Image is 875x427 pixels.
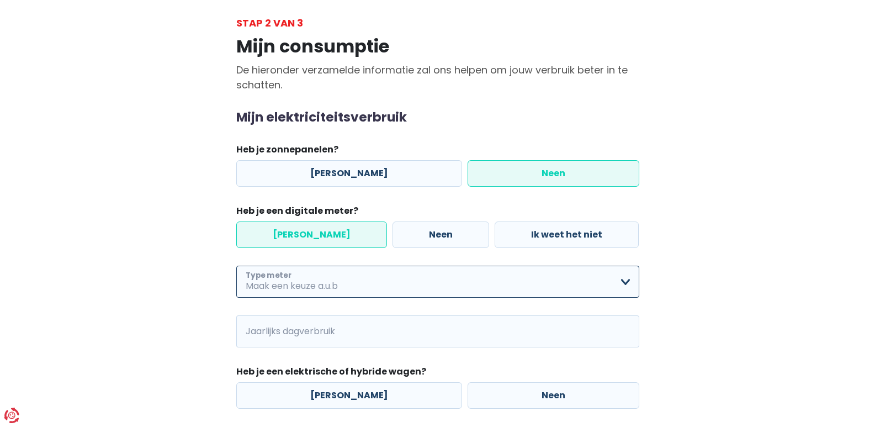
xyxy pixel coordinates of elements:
[393,222,489,248] label: Neen
[495,222,639,248] label: Ik weet het niet
[236,315,267,347] span: kWh
[236,36,639,57] h1: Mijn consumptie
[236,143,639,160] legend: Heb je zonnepanelen?
[236,204,639,222] legend: Heb je een digitale meter?
[468,382,639,409] label: Neen
[236,62,639,92] p: De hieronder verzamelde informatie zal ons helpen om jouw verbruik beter in te schatten.
[236,160,462,187] label: [PERSON_NAME]
[468,160,639,187] label: Neen
[236,15,639,30] div: Stap 2 van 3
[236,382,462,409] label: [PERSON_NAME]
[236,222,387,248] label: [PERSON_NAME]
[236,110,639,125] h2: Mijn elektriciteitsverbruik
[236,365,639,382] legend: Heb je een elektrische of hybride wagen?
